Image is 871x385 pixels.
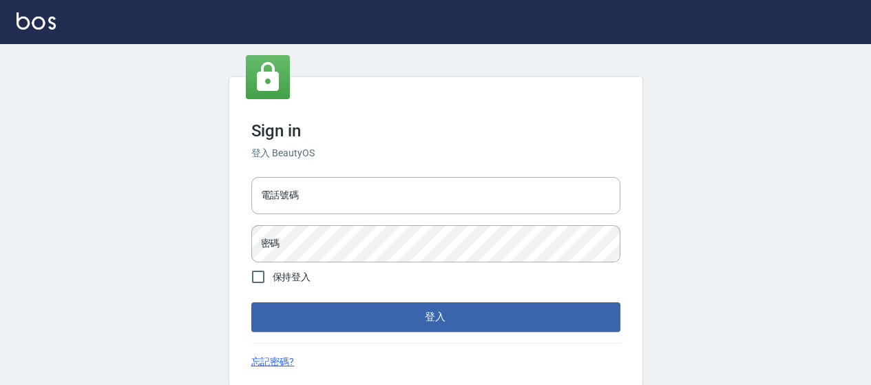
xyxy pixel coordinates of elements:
[273,270,311,284] span: 保持登入
[251,355,295,369] a: 忘記密碼?
[17,12,56,30] img: Logo
[251,146,620,160] h6: 登入 BeautyOS
[251,121,620,141] h3: Sign in
[251,302,620,331] button: 登入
